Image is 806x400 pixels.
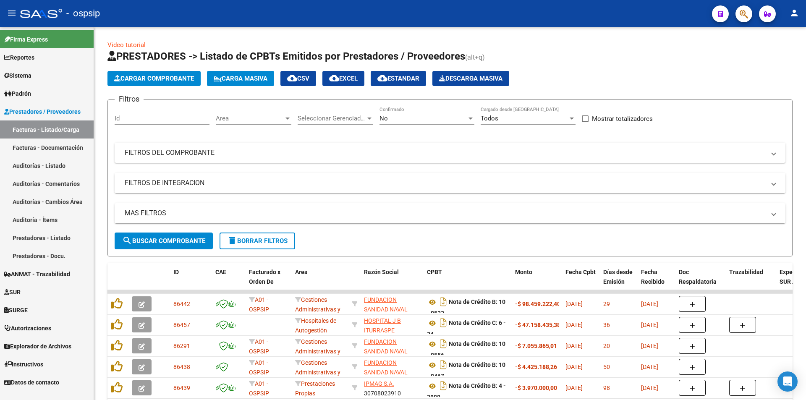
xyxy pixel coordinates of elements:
span: [DATE] [641,342,658,349]
datatable-header-cell: CAE [212,263,246,300]
datatable-header-cell: Monto [512,263,562,300]
mat-icon: cloud_download [377,73,387,83]
span: SUR [4,288,21,297]
span: Facturado x Orden De [249,269,280,285]
mat-icon: search [122,235,132,246]
span: Borrar Filtros [227,237,288,245]
span: [DATE] [641,384,658,391]
span: Seleccionar Gerenciador [298,115,366,122]
strong: Nota de Crédito B: 10 - 8533 [427,299,505,317]
span: Padrón [4,89,31,98]
h3: Filtros [115,93,144,105]
span: [DATE] [641,322,658,328]
span: CSV [287,75,309,82]
div: 30646918622 [364,358,420,376]
span: IPMAG S.A. [364,380,394,387]
span: Instructivos [4,360,43,369]
span: Autorizaciones [4,324,51,333]
span: PRESTADORES -> Listado de CPBTs Emitidos por Prestadores / Proveedores [107,50,465,62]
span: CPBT [427,269,442,275]
span: (alt+q) [465,53,485,61]
span: 86457 [173,322,190,328]
button: CSV [280,71,316,86]
span: Razón Social [364,269,399,275]
span: Gestiones Administrativas y Otros [295,359,340,385]
mat-expansion-panel-header: FILTROS DEL COMPROBANTE [115,143,785,163]
datatable-header-cell: Fecha Cpbt [562,263,600,300]
button: Cargar Comprobante [107,71,201,86]
span: Cargar Comprobante [114,75,194,82]
span: 98 [603,384,610,391]
span: Area [295,269,308,275]
span: Hospitales de Autogestión [295,317,336,334]
span: Monto [515,269,532,275]
span: Fecha Recibido [641,269,665,285]
span: [DATE] [565,384,583,391]
mat-panel-title: FILTROS DE INTEGRACION [125,178,765,188]
span: 29 [603,301,610,307]
datatable-header-cell: Trazabilidad [726,263,776,300]
span: Días desde Emisión [603,269,633,285]
span: [DATE] [565,322,583,328]
span: Estandar [377,75,419,82]
span: Prestadores / Proveedores [4,107,81,116]
span: ID [173,269,179,275]
span: No [379,115,388,122]
datatable-header-cell: Fecha Recibido [638,263,675,300]
i: Descargar documento [438,295,449,308]
app-download-masive: Descarga masiva de comprobantes (adjuntos) [432,71,509,86]
span: Trazabilidad [729,269,763,275]
button: EXCEL [322,71,364,86]
span: SURGE [4,306,28,315]
span: 86439 [173,384,190,391]
i: Descargar documento [438,337,449,350]
span: FUNDACION SANIDAD NAVAL ARGENTINA [364,296,408,322]
div: 30708023910 [364,379,420,397]
span: HOSPITAL J B ITURRASPE [364,317,401,334]
strong: -$ 3.970.000,00 [515,384,557,391]
mat-panel-title: FILTROS DEL COMPROBANTE [125,148,765,157]
span: Doc Respaldatoria [679,269,717,285]
span: Buscar Comprobante [122,237,205,245]
i: Descargar documento [438,379,449,392]
span: Gestiones Administrativas y Otros [295,338,340,364]
span: 86438 [173,363,190,370]
span: Area [216,115,284,122]
span: Firma Express [4,35,48,44]
span: [DATE] [565,363,583,370]
strong: Nota de Crédito B: 10 - 8467 [427,362,505,380]
datatable-header-cell: CPBT [424,263,512,300]
span: EXCEL [329,75,358,82]
span: Descarga Masiva [439,75,502,82]
span: [DATE] [565,301,583,307]
strong: -$ 4.425.188,26 [515,363,557,370]
a: Video tutorial [107,41,146,49]
strong: Nota de Crédito C: 6 - 24 [427,320,506,338]
i: Descargar documento [438,316,449,329]
button: Borrar Filtros [220,233,295,249]
strong: Nota de Crédito B: 10 - 8556 [427,341,505,359]
span: A01 - OSPSIP [249,380,269,397]
strong: -$ 7.055.865,01 [515,342,557,349]
strong: -$ 47.158.435,38 [515,322,560,328]
div: 30646918622 [364,337,420,355]
span: 36 [603,322,610,328]
div: 30646918622 [364,295,420,313]
span: A01 - OSPSIP [249,296,269,313]
div: 30660716757 [364,316,420,334]
datatable-header-cell: ID [170,263,212,300]
span: Datos de contacto [4,378,59,387]
datatable-header-cell: Facturado x Orden De [246,263,292,300]
span: - ospsip [66,4,100,23]
mat-icon: menu [7,8,17,18]
span: Mostrar totalizadores [592,114,653,124]
mat-panel-title: MAS FILTROS [125,209,765,218]
span: A01 - OSPSIP [249,359,269,376]
datatable-header-cell: Area [292,263,348,300]
span: Explorador de Archivos [4,342,71,351]
span: 50 [603,363,610,370]
mat-expansion-panel-header: MAS FILTROS [115,203,785,223]
mat-icon: cloud_download [329,73,339,83]
datatable-header-cell: Días desde Emisión [600,263,638,300]
span: A01 - OSPSIP [249,338,269,355]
